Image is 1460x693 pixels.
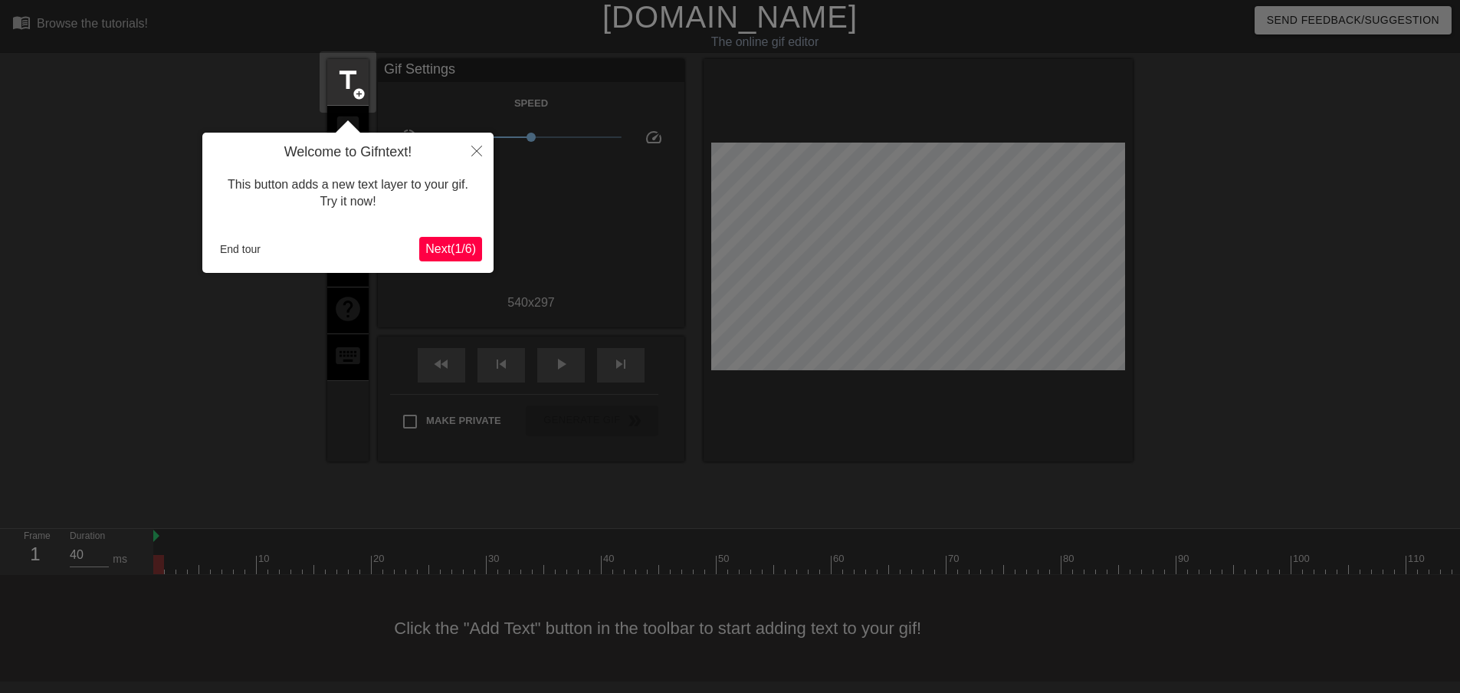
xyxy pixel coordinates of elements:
div: This button adds a new text layer to your gif. Try it now! [214,161,482,226]
span: Next ( 1 / 6 ) [425,242,476,255]
button: Close [460,133,494,168]
h4: Welcome to Gifntext! [214,144,482,161]
button: End tour [214,238,267,261]
button: Next [419,237,482,261]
